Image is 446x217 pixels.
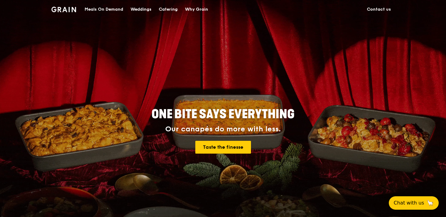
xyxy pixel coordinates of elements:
div: Why Grain [185,0,208,19]
a: Why Grain [181,0,212,19]
img: Grain [51,7,76,12]
button: Chat with us🦙 [389,196,439,210]
div: Weddings [131,0,152,19]
a: Contact us [363,0,395,19]
a: Weddings [127,0,155,19]
a: Taste the finesse [195,141,251,154]
div: Catering [159,0,178,19]
span: Chat with us [394,199,424,207]
span: 🦙 [427,199,434,207]
div: Meals On Demand [85,0,123,19]
div: Our canapés do more with less. [113,125,333,133]
a: Catering [155,0,181,19]
span: ONE BITE SAYS EVERYTHING [152,107,294,122]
